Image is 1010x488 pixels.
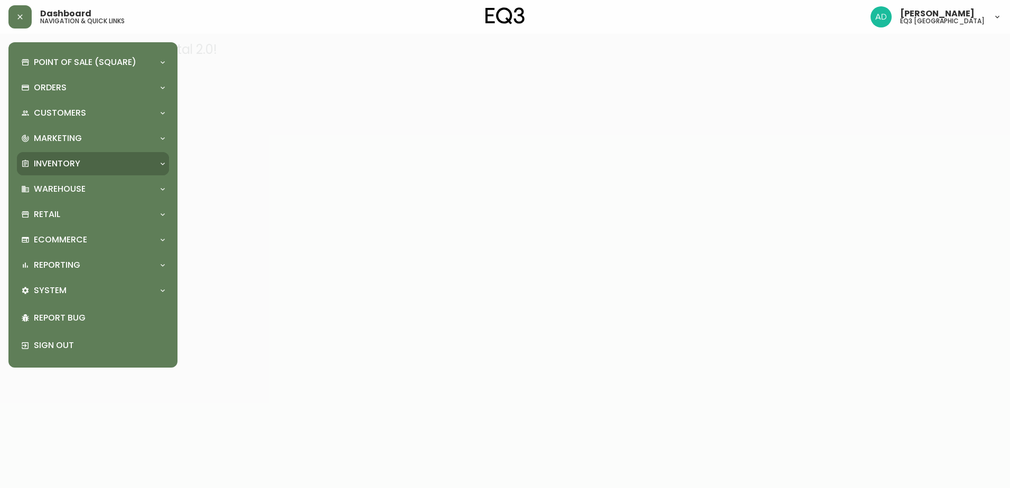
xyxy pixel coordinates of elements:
p: Marketing [34,133,82,144]
p: Reporting [34,259,80,271]
p: Report Bug [34,312,165,324]
div: System [17,279,169,302]
p: Point of Sale (Square) [34,57,136,68]
div: Sign Out [17,332,169,359]
div: Warehouse [17,177,169,201]
p: Ecommerce [34,234,87,246]
div: Inventory [17,152,169,175]
div: Customers [17,101,169,125]
p: Inventory [34,158,80,170]
img: logo [485,7,525,24]
div: Marketing [17,127,169,150]
div: Reporting [17,254,169,277]
h5: eq3 [GEOGRAPHIC_DATA] [900,18,985,24]
div: Orders [17,76,169,99]
h5: navigation & quick links [40,18,125,24]
p: Orders [34,82,67,93]
span: [PERSON_NAME] [900,10,975,18]
div: Ecommerce [17,228,169,251]
p: Retail [34,209,60,220]
span: Dashboard [40,10,91,18]
img: 308eed972967e97254d70fe596219f44 [871,6,892,27]
div: Report Bug [17,304,169,332]
div: Retail [17,203,169,226]
p: System [34,285,67,296]
p: Sign Out [34,340,165,351]
div: Point of Sale (Square) [17,51,169,74]
p: Customers [34,107,86,119]
p: Warehouse [34,183,86,195]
